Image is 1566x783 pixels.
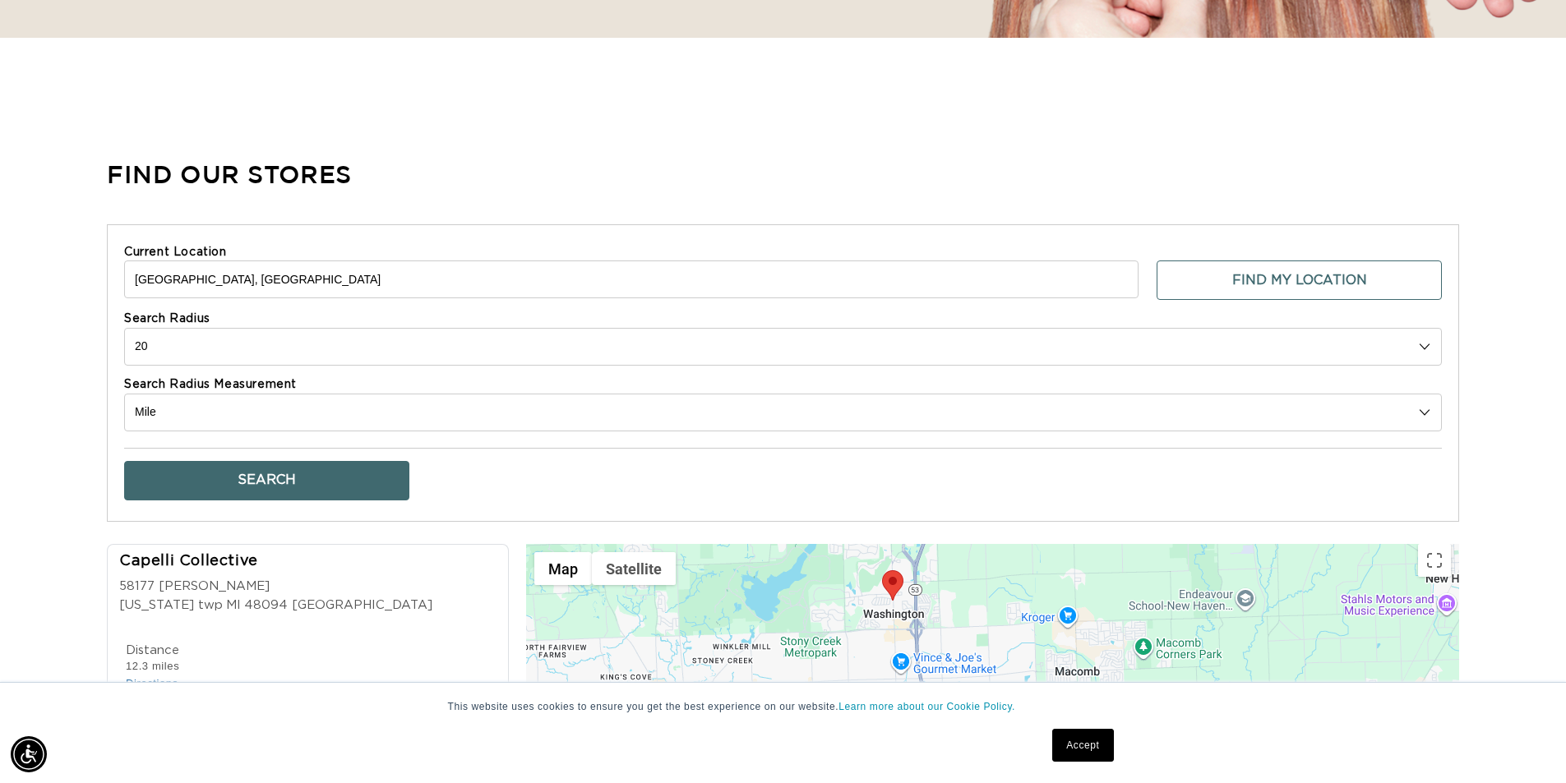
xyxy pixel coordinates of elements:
[1418,544,1451,577] button: Toggle fullscreen view
[124,260,1139,298] input: Enter a location
[592,552,676,585] button: Show satellite imagery
[124,245,1442,261] label: Current Location
[11,736,47,772] div: Accessibility Menu
[124,377,1442,394] label: Search Radius Measurement
[1052,729,1113,762] a: Accept
[838,701,1015,712] a: Learn more about our Cookie Policy.
[244,596,288,615] span: 48094
[1484,704,1566,783] iframe: Chat Widget
[448,699,1119,714] p: This website uses cookies to ensure you get the best experience on our website.
[534,552,592,585] button: Show street map
[119,551,432,573] div: Capelli Collective
[126,659,179,674] div: 12.3 miles
[226,596,241,615] span: MI
[119,596,223,615] span: [US_STATE] twp
[107,157,352,191] h1: Find Our Stores
[119,580,270,592] span: 58177 [PERSON_NAME]
[292,596,432,615] span: [GEOGRAPHIC_DATA]
[126,644,179,656] span: Distance
[124,461,409,500] button: Search
[1157,260,1442,300] button: Find My Location
[124,311,1442,328] label: Search Radius
[126,677,178,689] a: Directions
